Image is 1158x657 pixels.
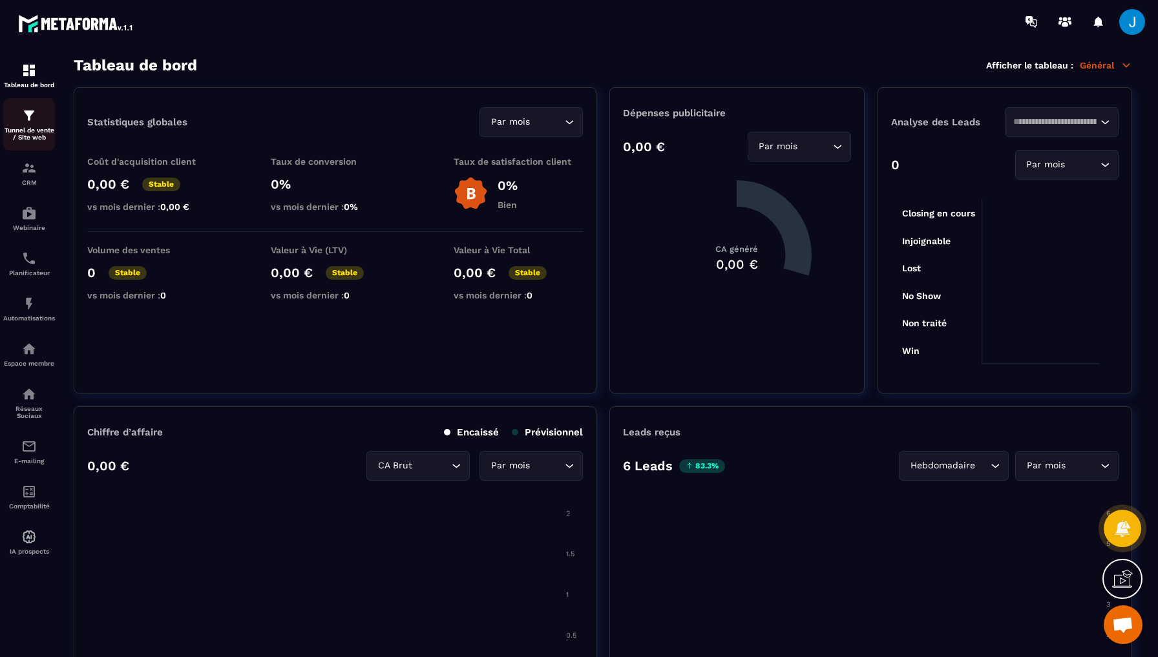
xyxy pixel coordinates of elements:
p: vs mois dernier : [454,290,583,300]
input: Search for option [532,115,562,129]
p: Chiffre d’affaire [87,426,163,438]
p: Valeur à Vie (LTV) [271,245,400,255]
tspan: Lost [902,263,921,273]
p: 0,00 € [623,139,665,154]
img: automations [21,341,37,357]
p: Analyse des Leads [891,116,1005,128]
a: Ouvrir le chat [1104,605,1142,644]
span: 0 [527,290,532,300]
span: Par mois [488,459,532,473]
p: Encaissé [444,426,499,438]
p: Stable [509,266,547,280]
p: Taux de satisfaction client [454,156,583,167]
p: vs mois dernier : [87,202,216,212]
img: email [21,439,37,454]
input: Search for option [415,459,448,473]
p: 0% [271,176,400,192]
h3: Tableau de bord [74,56,197,74]
a: automationsautomationsWebinaire [3,196,55,241]
p: Leads reçus [623,426,680,438]
input: Search for option [532,459,562,473]
p: 0 [87,265,96,280]
input: Search for option [1068,459,1097,473]
p: 0,00 € [271,265,313,280]
p: Afficher le tableau : [986,60,1073,70]
p: Stable [109,266,147,280]
img: formation [21,108,37,123]
tspan: 1 [566,590,569,599]
span: 0 [344,290,350,300]
span: Par mois [488,115,532,129]
p: Webinaire [3,224,55,231]
p: E-mailing [3,457,55,464]
a: emailemailE-mailing [3,429,55,474]
span: 0% [344,202,358,212]
p: Espace membre [3,360,55,367]
div: Search for option [1005,107,1119,137]
tspan: Closing en cours [902,208,975,219]
span: Par mois [1024,158,1068,172]
div: Search for option [479,107,583,137]
p: Bien [498,200,518,210]
p: Automatisations [3,315,55,322]
div: Search for option [479,451,583,481]
p: Statistiques globales [87,116,187,128]
tspan: 1.5 [566,550,574,558]
div: Search for option [1015,150,1119,180]
p: IA prospects [3,548,55,555]
span: 0 [160,290,166,300]
p: Coût d'acquisition client [87,156,216,167]
p: 0 [891,157,900,172]
tspan: Injoignable [902,236,951,247]
img: social-network [21,386,37,402]
p: Tableau de bord [3,81,55,89]
p: Prévisionnel [512,426,583,438]
div: Search for option [899,451,1009,481]
p: 0,00 € [87,458,129,474]
p: CRM [3,179,55,186]
tspan: 2 [566,509,570,517]
span: CA Brut [375,459,415,473]
p: vs mois dernier : [271,290,400,300]
a: schedulerschedulerPlanificateur [3,241,55,286]
div: Search for option [366,451,470,481]
p: Stable [326,266,364,280]
input: Search for option [801,140,830,154]
tspan: Non traité [902,318,947,328]
a: social-networksocial-networkRéseaux Sociaux [3,377,55,429]
p: Stable [142,178,180,191]
input: Search for option [978,459,987,473]
div: Search for option [1015,451,1119,481]
span: Par mois [1024,459,1068,473]
img: formation [21,63,37,78]
p: 0,00 € [454,265,496,280]
img: accountant [21,484,37,499]
input: Search for option [1068,158,1097,172]
p: 83.3% [679,459,725,473]
tspan: No Show [902,291,942,301]
p: 0% [498,178,518,193]
a: formationformationTunnel de vente / Site web [3,98,55,151]
a: formationformationCRM [3,151,55,196]
span: Par mois [756,140,801,154]
p: Général [1080,59,1132,71]
tspan: 0.5 [566,631,576,640]
tspan: Win [902,346,920,356]
tspan: 2 [1106,631,1110,639]
img: b-badge-o.b3b20ee6.svg [454,176,488,211]
img: scheduler [21,251,37,266]
p: vs mois dernier : [271,202,400,212]
span: Hebdomadaire [907,459,978,473]
p: Taux de conversion [271,156,400,167]
img: logo [18,12,134,35]
span: 0,00 € [160,202,189,212]
img: automations [21,205,37,221]
p: Dépenses publicitaire [623,107,850,119]
p: Comptabilité [3,503,55,510]
a: accountantaccountantComptabilité [3,474,55,519]
a: automationsautomationsEspace membre [3,331,55,377]
p: Planificateur [3,269,55,276]
p: Volume des ventes [87,245,216,255]
a: formationformationTableau de bord [3,53,55,98]
img: automations [21,296,37,311]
